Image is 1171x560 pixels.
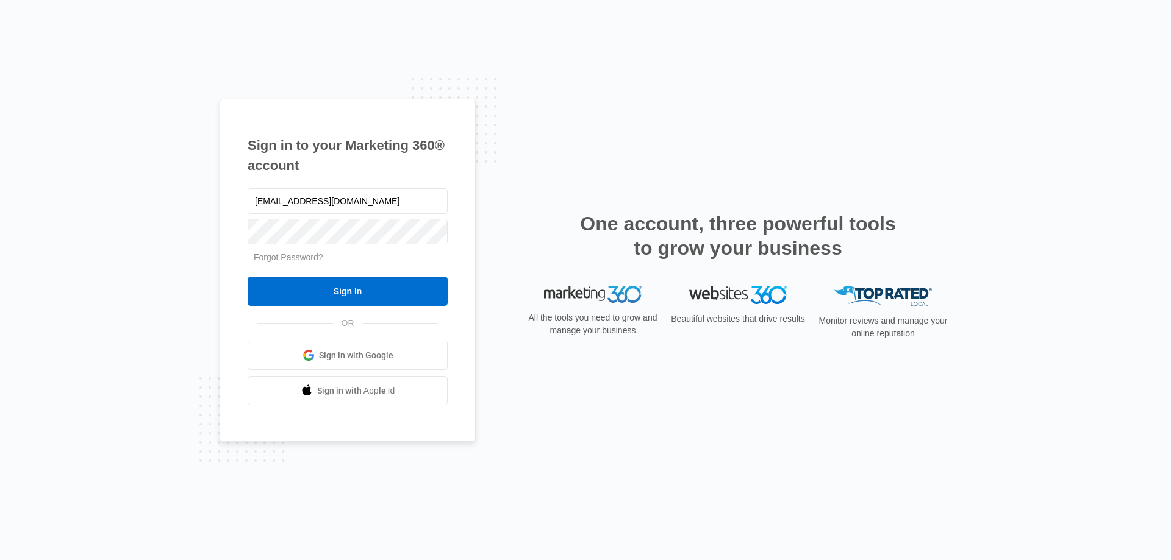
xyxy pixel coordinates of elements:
a: Sign in with Google [248,341,448,370]
h1: Sign in to your Marketing 360® account [248,135,448,175]
a: Forgot Password? [254,252,323,262]
p: All the tools you need to grow and manage your business [525,311,661,337]
p: Beautiful websites that drive results [670,313,806,325]
input: Sign In [248,277,448,306]
p: Monitor reviews and manage your online reputation [815,314,951,340]
img: Websites 360 [689,286,787,303]
img: Marketing 360 [544,286,642,303]
input: Email [248,188,448,214]
a: Sign in with Apple Id [248,376,448,405]
span: Sign in with Google [319,349,393,362]
h2: One account, three powerful tools to grow your business [576,211,900,260]
span: Sign in with Apple Id [317,385,395,397]
span: OR [333,317,363,330]
img: Top Rated Local [834,286,932,306]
